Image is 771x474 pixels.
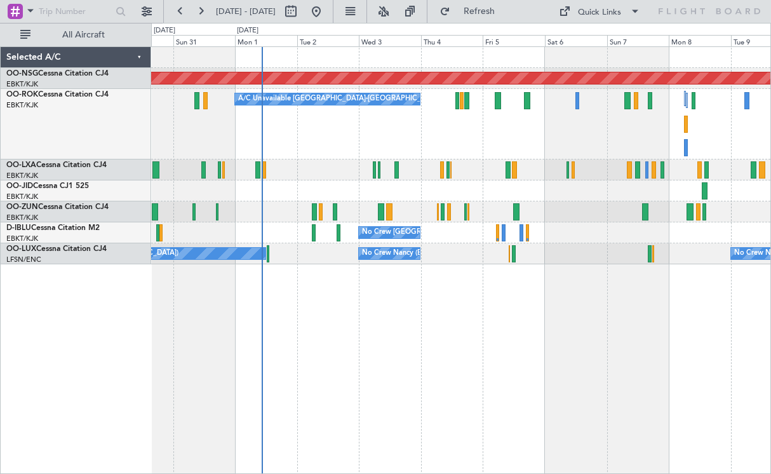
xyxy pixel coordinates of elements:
[6,182,89,190] a: OO-JIDCessna CJ1 525
[33,30,134,39] span: All Aircraft
[6,70,38,78] span: OO-NSG
[6,245,36,253] span: OO-LUX
[235,35,297,46] div: Mon 1
[607,35,669,46] div: Sun 7
[216,6,276,17] span: [DATE] - [DATE]
[6,70,109,78] a: OO-NSGCessna Citation CJ4
[483,35,545,46] div: Fri 5
[238,90,441,109] div: A/C Unavailable [GEOGRAPHIC_DATA]-[GEOGRAPHIC_DATA]
[6,203,38,211] span: OO-ZUN
[173,35,236,46] div: Sun 31
[362,244,438,263] div: No Crew Nancy (Essey)
[6,171,38,180] a: EBKT/KJK
[578,6,621,19] div: Quick Links
[154,25,175,36] div: [DATE]
[6,213,38,222] a: EBKT/KJK
[6,234,38,243] a: EBKT/KJK
[6,79,38,89] a: EBKT/KJK
[6,182,33,190] span: OO-JID
[6,224,31,232] span: D-IBLU
[6,91,109,98] a: OO-ROKCessna Citation CJ4
[237,25,258,36] div: [DATE]
[39,2,112,21] input: Trip Number
[297,35,359,46] div: Tue 2
[669,35,731,46] div: Mon 8
[6,203,109,211] a: OO-ZUNCessna Citation CJ4
[545,35,607,46] div: Sat 6
[553,1,647,22] button: Quick Links
[14,25,138,45] button: All Aircraft
[6,91,38,98] span: OO-ROK
[359,35,421,46] div: Wed 3
[362,223,575,242] div: No Crew [GEOGRAPHIC_DATA] ([GEOGRAPHIC_DATA] National)
[453,7,506,16] span: Refresh
[6,224,100,232] a: D-IBLUCessna Citation M2
[6,255,41,264] a: LFSN/ENC
[421,35,483,46] div: Thu 4
[6,161,107,169] a: OO-LXACessna Citation CJ4
[6,192,38,201] a: EBKT/KJK
[434,1,510,22] button: Refresh
[6,161,36,169] span: OO-LXA
[6,100,38,110] a: EBKT/KJK
[6,245,107,253] a: OO-LUXCessna Citation CJ4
